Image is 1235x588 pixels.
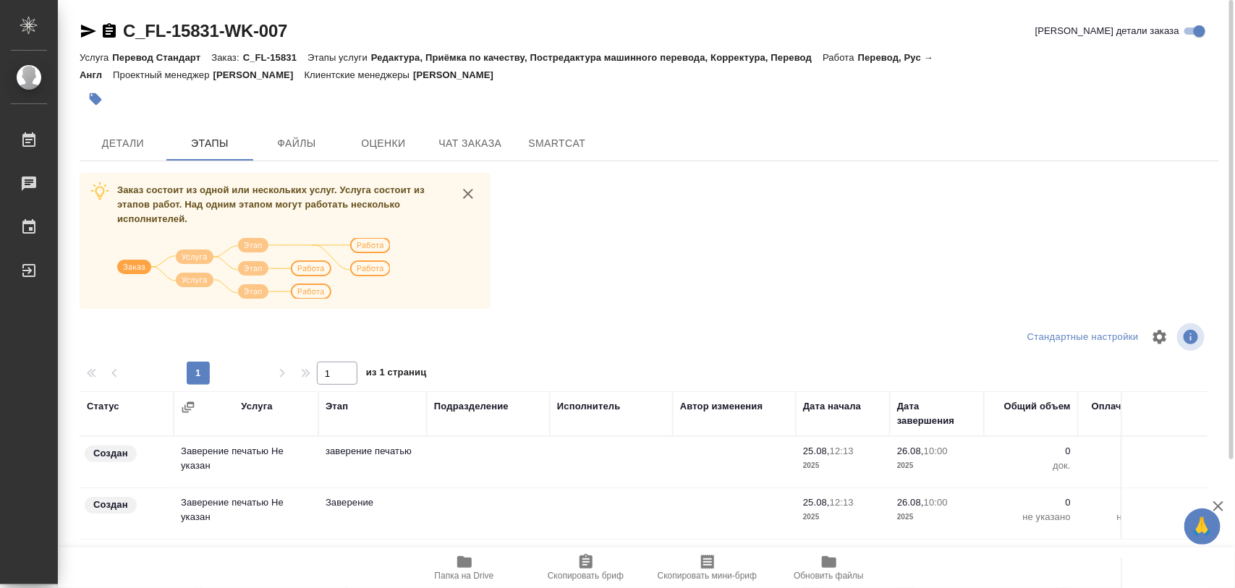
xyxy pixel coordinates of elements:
span: Скопировать мини-бриф [658,571,757,581]
div: Исполнитель [557,399,621,414]
p: Заверение [326,495,420,510]
span: из 1 страниц [366,364,427,385]
p: Работа [823,52,858,63]
span: Посмотреть информацию [1177,323,1208,351]
p: 25.08, [803,497,830,508]
button: Скопировать ссылку для ЯМессенджера [80,22,97,40]
p: Создан [93,446,128,461]
button: Обновить файлы [768,547,890,588]
p: 0 [1085,495,1165,510]
p: 0 [991,495,1071,510]
td: Заверение печатью Не указан [174,437,318,487]
p: Услуга [80,52,112,63]
p: [PERSON_NAME] [213,69,305,80]
td: Заверение печатью Не указан [174,488,318,539]
p: Создан [93,498,128,512]
p: док. [991,459,1071,473]
span: Этапы [175,135,245,153]
div: Автор изменения [680,399,763,414]
p: 2025 [897,510,977,524]
p: 0 [991,444,1071,459]
div: Оплачиваемый объем [1085,399,1165,428]
span: Чат заказа [436,135,505,153]
span: SmartCat [522,135,592,153]
button: Папка на Drive [404,547,525,588]
span: Обновить файлы [794,571,864,581]
div: Общий объем [1004,399,1071,414]
button: Сгруппировать [181,400,195,414]
p: не указано [1085,510,1165,524]
div: Подразделение [434,399,509,414]
div: Этап [326,399,348,414]
span: 🙏 [1190,511,1215,542]
button: Скопировать мини-бриф [647,547,768,588]
p: Проектный менеджер [113,69,213,80]
span: Заказ состоит из одной или нескольких услуг. Услуга состоит из этапов работ. Над одним этапом мог... [117,184,425,224]
div: Дата завершения [897,399,977,428]
p: [PERSON_NAME] [413,69,504,80]
p: док. [1085,459,1165,473]
span: Скопировать бриф [548,571,624,581]
p: 2025 [803,459,883,473]
div: split button [1024,326,1142,349]
p: заверение печатью [326,444,420,459]
p: 25.08, [803,446,830,456]
div: Услуга [241,399,272,414]
p: Перевод Стандарт [112,52,211,63]
div: Дата начала [803,399,861,414]
p: Клиентские менеджеры [305,69,414,80]
span: [PERSON_NAME] детали заказа [1035,24,1179,38]
p: 2025 [803,510,883,524]
p: 10:00 [924,497,948,508]
button: Добавить тэг [80,83,111,115]
p: не указано [991,510,1071,524]
p: 26.08, [897,497,924,508]
span: Оценки [349,135,418,153]
button: Скопировать бриф [525,547,647,588]
p: 10:00 [924,446,948,456]
p: 0 [1085,444,1165,459]
span: Папка на Drive [435,571,494,581]
p: Редактура, Приёмка по качеству, Постредактура машинного перевода, Корректура, Перевод [371,52,823,63]
button: 🙏 [1184,508,1221,545]
button: close [457,183,479,205]
p: 26.08, [897,446,924,456]
p: Заказ: [211,52,242,63]
span: Детали [88,135,158,153]
p: 12:13 [830,497,854,508]
p: C_FL-15831 [243,52,307,63]
p: 12:13 [830,446,854,456]
a: C_FL-15831-WK-007 [123,21,287,41]
p: 2025 [897,459,977,473]
button: Скопировать ссылку [101,22,118,40]
span: Файлы [262,135,331,153]
p: Этапы услуги [307,52,371,63]
div: Статус [87,399,119,414]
